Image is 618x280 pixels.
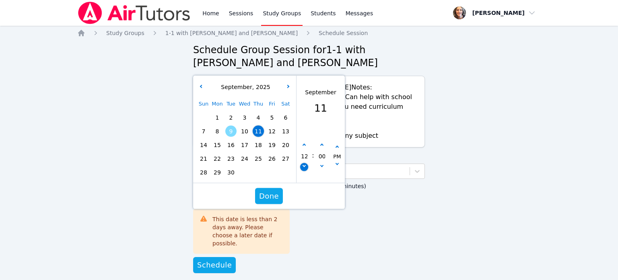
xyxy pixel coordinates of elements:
div: Choose Saturday September 27 of 2025 [279,152,293,166]
div: Choose Sunday September 28 of 2025 [197,166,210,179]
span: 12 [266,126,278,137]
span: 4 [253,112,264,123]
button: Schedule [193,257,236,273]
div: Choose Monday September 22 of 2025 [210,152,224,166]
div: Choose Monday September 08 of 2025 [210,124,224,138]
div: Choose Saturday September 20 of 2025 [279,138,293,152]
span: 8 [212,126,223,137]
span: Messages [346,9,373,17]
span: 27 [280,153,291,164]
div: Choose Friday September 19 of 2025 [265,138,279,152]
span: : [312,129,314,181]
span: 13 [280,126,291,137]
span: 25 [253,153,264,164]
span: 15 [212,139,223,151]
div: Choose Friday September 26 of 2025 [265,152,279,166]
span: 17 [239,139,250,151]
div: Choose Wednesday September 24 of 2025 [238,152,251,166]
div: Choose Sunday September 14 of 2025 [197,138,210,152]
div: September [305,88,336,96]
div: Choose Sunday September 07 of 2025 [197,124,210,138]
nav: Breadcrumb [77,29,541,37]
div: Choose Wednesday September 03 of 2025 [238,111,251,124]
div: Choose Friday September 05 of 2025 [265,111,279,124]
span: September [219,84,252,90]
span: 3 [239,112,250,123]
div: , [219,83,270,91]
div: Choose Tuesday September 23 of 2025 [224,152,238,166]
span: 2 [225,112,237,123]
div: Choose Saturday September 06 of 2025 [279,111,293,124]
span: 14 [198,139,209,151]
div: Choose Thursday September 04 of 2025 [251,111,265,124]
div: Choose Thursday September 11 of 2025 [251,124,265,138]
div: Thu [251,97,265,111]
div: Choose Thursday September 25 of 2025 [251,152,265,166]
div: Choose Thursday October 02 of 2025 [251,166,265,179]
div: Choose Tuesday September 02 of 2025 [224,111,238,124]
span: 23 [225,153,237,164]
div: Choose Wednesday September 17 of 2025 [238,138,251,152]
span: 20 [280,139,291,151]
div: Choose Sunday September 21 of 2025 [197,152,210,166]
div: Choose Monday September 01 of 2025 [210,111,224,124]
span: 29 [212,167,223,178]
div: Sun [197,97,210,111]
div: Fri [265,97,279,111]
a: 1-1 with [PERSON_NAME] and [PERSON_NAME] [165,29,298,37]
div: Mon [210,97,224,111]
span: 21 [198,153,209,164]
span: 11 [253,126,264,137]
div: Choose Wednesday October 01 of 2025 [238,166,251,179]
span: 9 [225,126,237,137]
div: Choose Thursday September 18 of 2025 [251,138,265,152]
span: 16 [225,139,237,151]
span: 24 [239,153,250,164]
span: 5 [266,112,278,123]
div: Choose Sunday August 31 of 2025 [197,111,210,124]
h2: Schedule Group Session for 1-1 with [PERSON_NAME] and [PERSON_NAME] [193,44,425,69]
div: Choose Monday September 29 of 2025 [210,166,224,179]
div: This date is less than 2 days away. Please choose a later date if possible. [212,215,283,247]
img: Air Tutors [77,2,191,24]
div: Choose Friday October 03 of 2025 [265,166,279,179]
span: 6 [280,112,291,123]
div: Choose Saturday September 13 of 2025 [279,124,293,138]
div: 11 [305,100,336,116]
div: Choose Tuesday September 09 of 2025 [224,124,238,138]
span: 2025 [254,84,270,90]
span: 22 [212,153,223,164]
div: Wed [238,97,251,111]
div: Choose Monday September 15 of 2025 [210,138,224,152]
div: Choose Wednesday September 10 of 2025 [238,124,251,138]
span: 18 [253,139,264,151]
a: Schedule Session [319,29,368,37]
span: 7 [198,126,209,137]
div: PM [333,152,341,161]
a: Study Groups [106,29,144,37]
label: Duration (in minutes) [306,179,425,191]
span: Study Groups [106,30,144,36]
span: 1-1 with [PERSON_NAME] and [PERSON_NAME] [165,30,298,36]
span: 10 [239,126,250,137]
span: 30 [225,167,237,178]
span: 1 [212,112,223,123]
span: Done [259,191,279,202]
div: Choose Saturday October 04 of 2025 [279,166,293,179]
span: Schedule [197,259,232,271]
span: 26 [266,153,278,164]
div: Choose Tuesday September 30 of 2025 [224,166,238,179]
div: Sat [279,97,293,111]
button: Done [255,188,283,204]
span: 28 [198,167,209,178]
span: Schedule Session [319,30,368,36]
div: Tue [224,97,238,111]
div: Choose Tuesday September 16 of 2025 [224,138,238,152]
span: 19 [266,139,278,151]
div: Choose Friday September 12 of 2025 [265,124,279,138]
